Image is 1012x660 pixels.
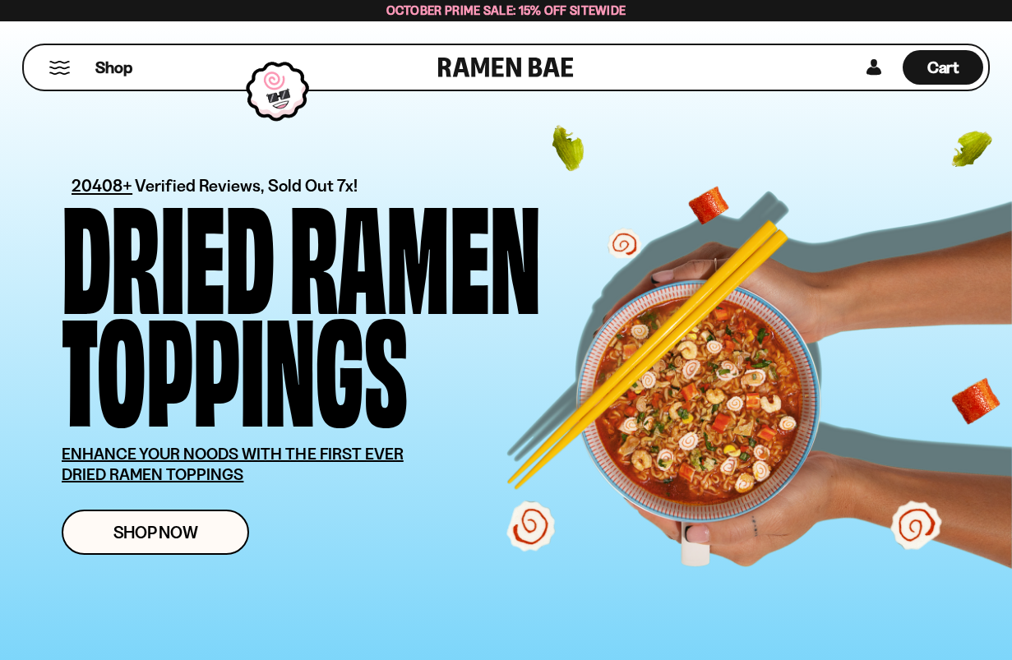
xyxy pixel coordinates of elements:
div: Cart [903,45,983,90]
div: Toppings [62,307,408,419]
button: Mobile Menu Trigger [49,61,71,75]
u: ENHANCE YOUR NOODS WITH THE FIRST EVER DRIED RAMEN TOPPINGS [62,444,404,484]
span: October Prime Sale: 15% off Sitewide [386,2,626,18]
a: Shop [95,50,132,85]
span: Shop [95,57,132,79]
a: Shop Now [62,510,249,555]
span: Shop Now [113,524,198,541]
div: Ramen [289,194,541,307]
span: Cart [927,58,959,77]
div: Dried [62,194,275,307]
